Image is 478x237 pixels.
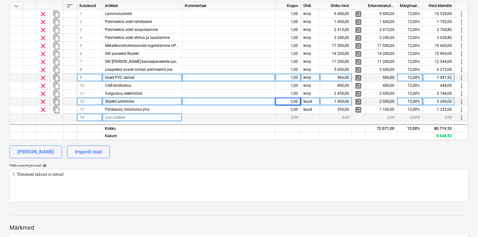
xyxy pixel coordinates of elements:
div: 12,00% [397,124,423,132]
div: 11 200,00 [365,58,397,66]
div: Ühik [301,2,320,10]
div: 1,00 [275,42,301,50]
div: [PERSON_NAME] [18,148,54,156]
button: [PERSON_NAME] [10,145,62,158]
span: help [41,164,47,167]
div: 1 100,00 [365,106,397,114]
div: 0,00 [423,114,455,122]
div: kmp [301,18,320,26]
div: 1 600,00 [320,18,352,26]
div: 1 232,00 [423,106,455,114]
span: Halda rea detailset jaotust [355,34,362,42]
div: Marginaal, % [397,2,423,10]
div: 2,00 [275,106,301,114]
div: 1 081,92 [423,74,455,82]
span: Halda rea detailset jaotust [355,58,362,66]
div: 9 400,00 [320,10,352,18]
div: 1,00 [275,18,301,26]
span: Eemalda rida [39,42,47,50]
span: Uued PVC aknad [105,75,134,80]
span: Eemalda rida [39,26,47,34]
span: Rohkem toiminguid [458,10,465,18]
span: Perimeetris sokli ehitus ja taastamine [105,35,170,40]
span: Rohkem toiminguid [458,26,465,34]
div: 80 719,52 [423,124,455,132]
span: Lammutustööd [105,11,132,16]
div: 2 450,00 [365,90,397,98]
div: Kokku [102,124,182,132]
div: 2 000,00 [365,98,397,106]
div: 1,00 [275,26,301,34]
div: 10 528,00 [423,10,455,18]
span: Rohkem toiminguid [458,74,465,82]
div: 12,00% [397,82,423,90]
button: Impordi read [67,145,110,158]
div: 14 200,00 [365,50,397,58]
div: 8 648,52 [423,132,455,140]
div: 17 500,00 [320,42,352,50]
span: Ahenda kõik kategooriad [12,2,20,10]
div: 3 628,80 [423,34,455,42]
span: Dubleeri rida [53,10,60,18]
div: kuud [301,98,320,106]
div: 2,00 [275,98,301,106]
span: Halda rea detailset jaotust [355,50,362,58]
span: Rohkem toiminguid [458,106,465,114]
span: Objekti juhtimine [105,99,134,104]
div: kmp [301,34,320,42]
span: Eemalda rida [39,58,47,66]
span: Dubleeri rida [53,26,60,34]
div: 2 415,00 [320,26,352,34]
div: kmp [301,42,320,50]
div: 1 792,00 [423,18,455,26]
div: 5 600,00 [365,66,397,74]
div: 12,00% [397,74,423,82]
div: 5 600,00 [320,66,352,74]
div: kmp [301,10,320,18]
span: Halda rea detailset jaotust [355,66,362,74]
div: 2 240,00 [423,98,455,106]
span: Halda rea detailset jaotust [355,10,362,18]
div: 12,00% [397,42,423,50]
span: Perimeetris sokli soojustamine [105,27,158,32]
div: 1,00 [275,66,301,74]
div: 2 704,80 [423,26,455,34]
span: Eemalda rida [39,106,47,114]
span: 12 [79,99,84,104]
span: 2 [79,19,82,24]
div: 12 544,00 [423,58,455,66]
span: Dubleeri rida [53,58,60,66]
div: 550,00 [320,106,352,114]
div: 1,00 [275,50,301,58]
div: kmp [301,58,320,66]
span: Eemalda rida [39,66,47,74]
span: Perimeetris sokli lahtikaeve [105,19,152,24]
div: 12,00% [397,98,423,106]
span: 10 [79,83,84,88]
div: Eelarvestatud maksumus [365,2,397,10]
span: Piirdeaiad, tööohutus jms [105,107,149,112]
span: 14 [79,115,84,120]
span: Halda rea detailset jaotust [355,106,362,114]
p: Märkmed [10,224,468,232]
div: Ühiku hind [320,2,352,10]
span: Halda rea detailset jaotust [355,18,362,26]
span: Dubleeri rida [53,34,60,42]
span: Rohkem toiminguid [458,98,465,106]
div: kmp [301,74,320,82]
span: Rohkem toiminguid [458,114,465,122]
div: Hind kliendile [423,2,455,10]
span: Dubleeri rida [53,18,60,26]
span: 8 [79,67,82,72]
div: Impordi read [75,148,102,156]
span: Rohkem toiminguid [458,18,465,26]
div: 1,00 [275,10,301,18]
div: Kommentaar [182,2,275,10]
span: 9 [79,75,82,80]
span: Eemalda rida [39,10,47,18]
span: Eemalda rida [39,82,47,90]
div: 15 904,00 [423,50,455,58]
div: 0,00 [320,114,352,122]
div: 12,00% [397,66,423,74]
span: 5 [79,43,82,48]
